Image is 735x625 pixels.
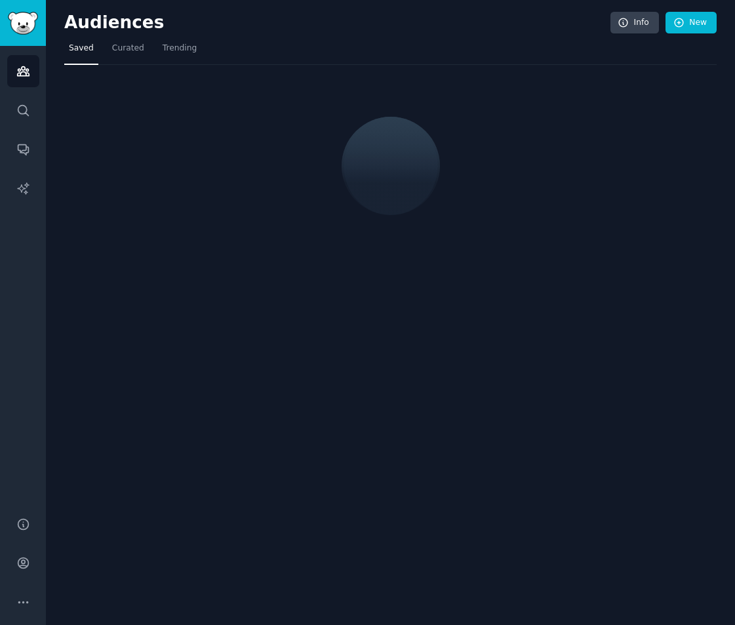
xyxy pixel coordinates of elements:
a: Trending [158,38,201,65]
a: New [665,12,717,34]
a: Curated [108,38,149,65]
a: Info [610,12,659,34]
span: Saved [69,43,94,54]
h2: Audiences [64,12,610,33]
img: GummySearch logo [8,12,38,35]
a: Saved [64,38,98,65]
span: Trending [163,43,197,54]
span: Curated [112,43,144,54]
